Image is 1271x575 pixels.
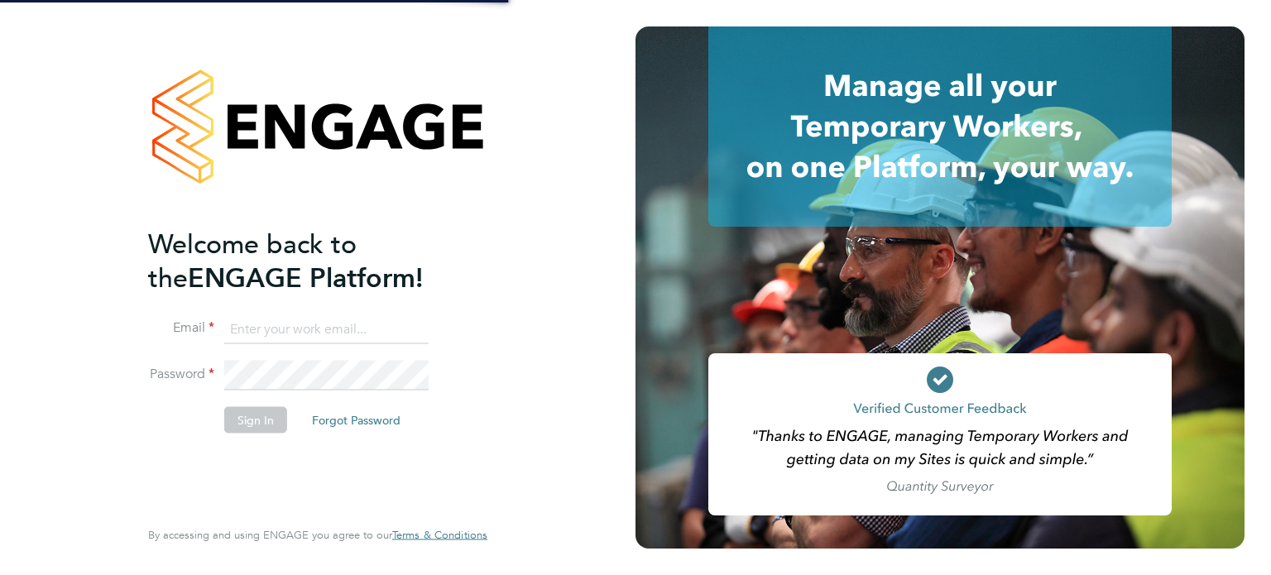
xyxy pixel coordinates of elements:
[299,407,414,434] button: Forgot Password
[148,227,471,295] h2: ENGAGE Platform!
[392,529,487,542] a: Terms & Conditions
[148,228,357,294] span: Welcome back to the
[148,319,214,337] label: Email
[148,366,214,383] label: Password
[224,407,287,434] button: Sign In
[224,314,429,344] input: Enter your work email...
[392,528,487,542] span: Terms & Conditions
[148,528,487,542] span: By accessing and using ENGAGE you agree to our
